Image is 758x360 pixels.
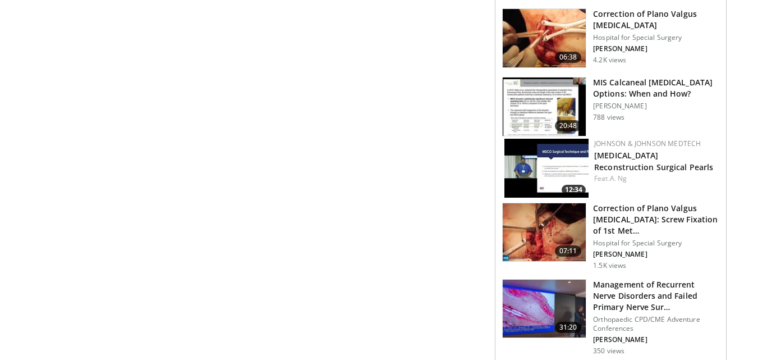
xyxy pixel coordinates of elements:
a: A. Ng [610,174,627,183]
a: Johnson & Johnson MedTech [594,139,701,148]
p: 1.5K views [593,261,626,270]
a: 06:38 Correction of Plano Valgus [MEDICAL_DATA] Hospital for Special Surgery [PERSON_NAME] 4.2K v... [502,8,719,68]
a: [MEDICAL_DATA] Reconstruction Surgical Pearls [594,150,713,172]
img: 8b45d129-89e7-408e-87ca-dcf5d3b54daf.150x105_q85_crop-smart_upscale.jpg [503,9,586,67]
span: 06:38 [555,52,582,63]
a: 12:34 [504,139,589,198]
span: 31:20 [555,322,582,333]
span: 20:48 [555,120,582,131]
p: [PERSON_NAME] [593,335,719,344]
img: a3932fc2-ef57-48fa-9135-4c0718a256f2.150x105_q85_crop-smart_upscale.jpg [504,139,589,198]
p: Hospital for Special Surgery [593,239,719,248]
p: 4.2K views [593,56,626,65]
h3: Management of Recurrent Nerve Disorders and Failed Primary Nerve Sur… [593,279,719,313]
img: e46503e4-0490-48ef-abce-20eca597a143.150x105_q85_crop-smart_upscale.jpg [503,280,586,338]
p: Orthopaedic CPD/CME Adventure Conferences [593,315,719,333]
img: 6e2f5c0e-0a29-462d-bfe3-3deebbca612f.150x105_q85_crop-smart_upscale.jpg [503,203,586,262]
a: 31:20 Management of Recurrent Nerve Disorders and Failed Primary Nerve Sur… Orthopaedic CPD/CME A... [502,279,719,356]
h3: Correction of Plano Valgus [MEDICAL_DATA] [593,8,719,31]
h3: Correction of Plano Valgus [MEDICAL_DATA]: Screw Fixation of 1st Met… [593,203,719,236]
p: Hospital for Special Surgery [593,33,719,42]
a: 20:48 MIS Calcaneal [MEDICAL_DATA] Options: When and How? [PERSON_NAME] 788 views [502,77,719,136]
span: 12:34 [562,185,586,195]
span: 07:11 [555,245,582,257]
p: [PERSON_NAME] [593,44,719,53]
a: 07:11 Correction of Plano Valgus [MEDICAL_DATA]: Screw Fixation of 1st Met… Hospital for Special ... [502,203,719,270]
img: 1c872908-2b84-454e-9fca-b7116b05f073.150x105_q85_crop-smart_upscale.jpg [503,78,586,136]
h3: MIS Calcaneal [MEDICAL_DATA] Options: When and How? [593,77,719,99]
p: [PERSON_NAME] [593,102,719,111]
p: 788 views [593,113,624,122]
p: [PERSON_NAME] [593,250,719,259]
div: Feat. [594,174,717,184]
p: 350 views [593,347,624,356]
